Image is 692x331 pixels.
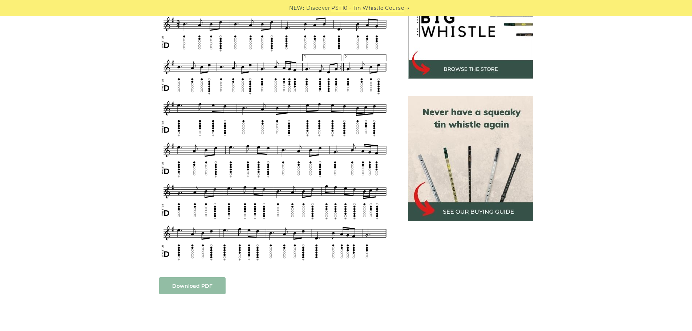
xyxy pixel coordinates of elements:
span: Discover [306,4,330,12]
img: tin whistle buying guide [408,96,533,221]
a: Download PDF [159,277,226,294]
span: NEW: [289,4,304,12]
a: PST10 - Tin Whistle Course [331,4,404,12]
